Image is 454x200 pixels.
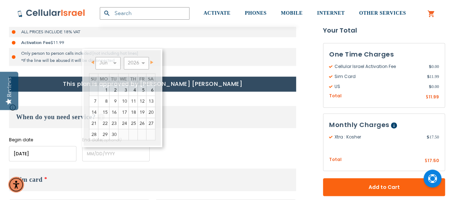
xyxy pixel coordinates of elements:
[427,73,439,80] span: 11.99
[138,85,146,96] a: 5
[427,157,439,164] span: 17.50
[281,10,303,16] span: MOBILE
[109,85,118,96] a: 2
[150,60,153,64] span: Next
[118,118,128,129] a: 24
[91,60,94,64] span: Prev
[98,96,109,107] a: 8
[98,107,109,118] a: 15
[129,96,137,107] a: 11
[146,58,155,67] a: Next
[9,146,76,161] input: MM/DD/YYYY
[16,176,43,183] span: Sim card
[329,83,429,90] span: US
[89,129,98,140] a: 28
[429,83,439,90] span: 0.00
[9,26,296,37] li: ALL PRICES INCLUDE 18% VAT
[124,57,149,69] select: Select year
[90,58,99,67] a: Prev
[89,107,98,118] a: 14
[146,96,155,107] a: 13
[425,158,427,164] span: $
[203,10,230,16] span: ACTIVATE
[98,85,109,96] a: 1
[427,134,429,140] span: $
[129,107,137,118] a: 18
[359,10,406,16] span: OTHER SERVICES
[109,129,118,140] a: 30
[8,177,24,192] div: Accessibility Menu
[146,107,155,118] a: 20
[429,83,431,90] span: $
[429,94,439,100] span: 11.99
[91,76,97,82] span: Sunday
[427,134,439,140] span: 17.50
[347,184,421,191] span: Add to Cart
[9,137,76,143] label: Begin date
[118,107,128,118] a: 17
[426,94,429,101] span: $
[138,118,146,129] a: 26
[109,96,118,107] a: 9
[429,63,439,70] span: 0.00
[329,120,389,129] span: Monthly Charges
[118,96,128,107] a: 10
[148,76,154,82] span: Saturday
[323,25,445,36] strong: Your Total
[329,49,439,60] h3: One Time Charges
[391,122,397,128] span: Help
[9,106,296,128] h3: When do you need service?
[146,85,155,96] a: 6
[130,76,136,82] span: Thursday
[89,118,98,129] a: 21
[138,107,146,118] a: 19
[323,178,445,196] button: Add to Cart
[138,96,146,107] a: 12
[129,118,137,129] a: 25
[245,10,267,16] span: PHONES
[82,146,150,161] input: MM/DD/YYYY
[21,40,51,45] strong: Activation Fee
[129,85,137,96] a: 4
[427,73,429,80] span: $
[17,9,85,18] img: Cellular Israel Logo
[100,7,189,20] input: Search
[100,76,108,82] span: Monday
[139,76,145,82] span: Friday
[329,73,427,80] span: Sim Card
[146,118,155,129] a: 27
[98,129,109,140] a: 29
[51,40,64,45] span: $11.99
[98,118,109,129] a: 22
[329,156,342,163] span: Total
[111,76,117,82] span: Tuesday
[429,63,431,70] span: $
[317,10,345,16] span: INTERNET
[6,77,13,97] div: Reviews
[95,57,121,69] select: Select month
[120,76,127,82] span: Wednesday
[329,63,429,70] span: Cellular Israel Activation Fee
[118,85,128,96] a: 3
[9,48,296,66] li: Only person to person calls included [not including hot lines] *If the line will be abused it wil...
[89,96,98,107] a: 7
[329,93,342,99] span: Total
[329,134,427,140] span: Xtra : Kosher
[109,107,118,118] a: 16
[109,118,118,129] a: 23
